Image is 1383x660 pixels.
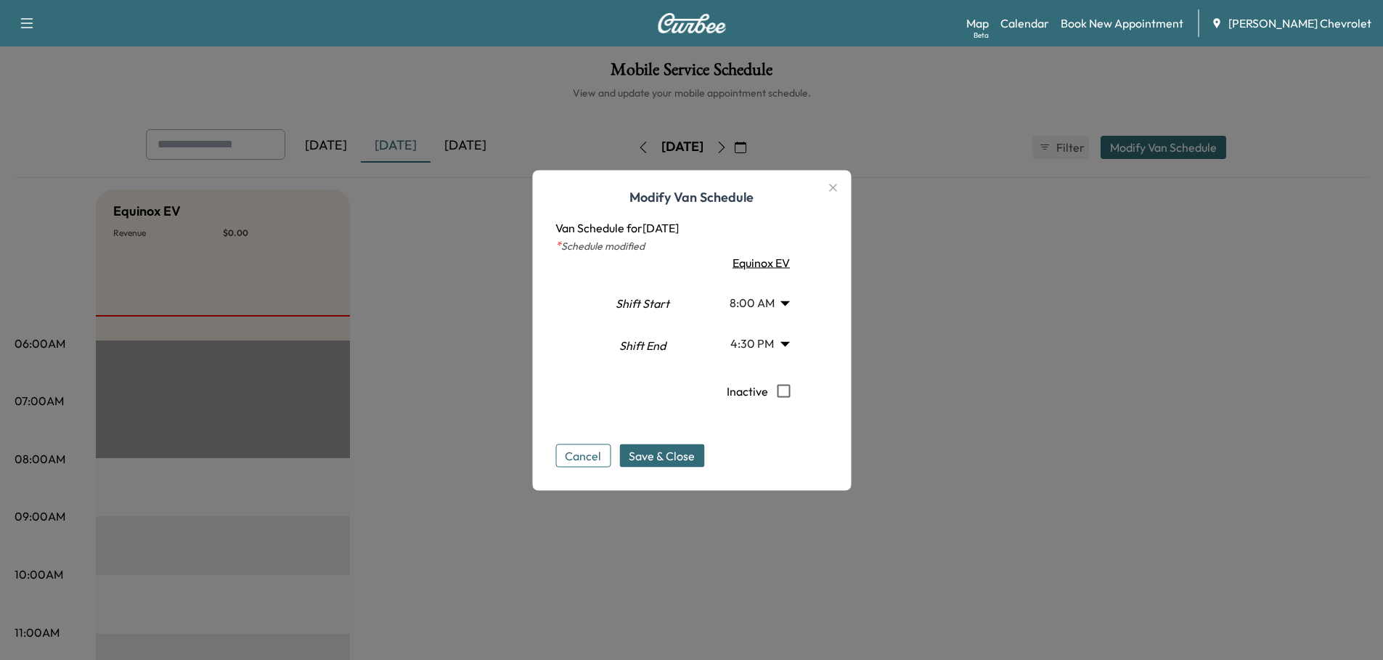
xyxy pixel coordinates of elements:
a: Book New Appointment [1061,15,1183,32]
div: Beta [974,30,989,41]
a: MapBeta [966,15,989,32]
p: Schedule modified [555,236,828,253]
img: Curbee Logo [657,13,727,33]
div: Equinox EV [706,253,810,271]
div: Shift Start [590,284,695,327]
span: [PERSON_NAME] Chevrolet [1228,15,1371,32]
p: Inactive [727,375,768,406]
p: Van Schedule for [DATE] [555,219,828,236]
button: Save & Close [619,444,704,467]
div: Shift End [590,330,695,374]
h1: Modify Van Schedule [555,187,828,219]
div: 8:00 AM [715,282,802,323]
button: Cancel [555,444,611,467]
a: Calendar [1000,15,1049,32]
span: Save & Close [629,447,695,464]
div: 4:30 PM [715,323,802,364]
